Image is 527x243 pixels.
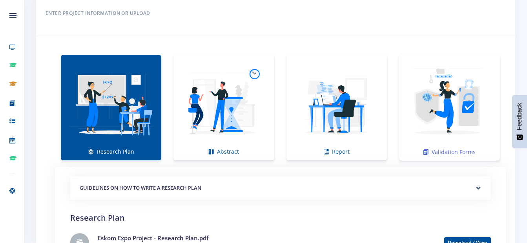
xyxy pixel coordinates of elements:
a: Research Plan [61,55,161,160]
a: Eskom Expo Project - Research Plan.pdf [98,234,208,242]
h5: GUIDELINES ON HOW TO WRITE A RESEARCH PLAN [80,184,481,192]
img: Report [293,60,381,147]
img: Validation Forms [405,60,494,148]
a: Report [286,55,387,160]
button: Feedback - Show survey [512,95,527,148]
a: Abstract [173,55,274,160]
a: Validation Forms [399,55,500,161]
span: Feedback [516,103,523,130]
h2: Research Plan [70,212,491,224]
img: Abstract [180,60,268,147]
img: Research Plan [67,60,155,147]
h6: Enter Project Information or Upload [46,8,506,18]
